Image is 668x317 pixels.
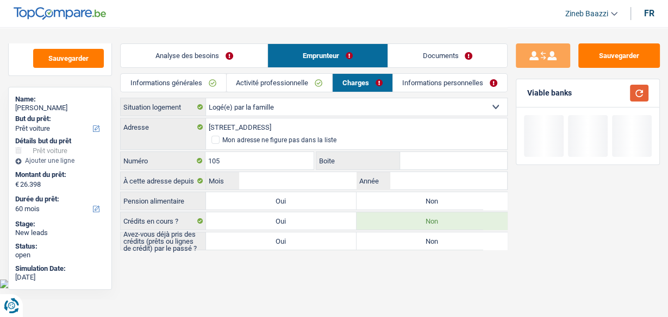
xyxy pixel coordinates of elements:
input: Sélectionnez votre adresse dans la barre de recherche [206,118,507,136]
div: [PERSON_NAME] [15,104,105,112]
button: Sauvegarder [578,43,660,68]
a: Charges [333,74,392,92]
span: € [15,180,19,189]
div: [DATE] [15,273,105,282]
label: Oui [206,232,357,250]
img: TopCompare Logo [14,7,106,20]
a: Emprunteur [268,44,387,67]
a: Analyse des besoins [121,44,267,67]
a: Activité professionnelle [227,74,332,92]
div: open [15,251,105,259]
span: Zineb Baazzi [565,9,608,18]
div: Simulation Date: [15,264,105,273]
label: Durée du prêt: [15,195,103,204]
label: Mois [206,172,239,189]
span: Sauvegarder [48,55,89,62]
label: Oui [206,192,357,210]
div: Stage: [15,220,105,229]
input: MM [239,172,357,189]
label: Crédits en cours ? [121,212,205,230]
div: New leads [15,229,105,237]
label: Situation logement [121,98,205,116]
label: Montant du prêt: [15,170,103,179]
button: Sauvegarder [33,49,104,68]
label: À cette adresse depuis [121,172,205,189]
a: Informations générales [121,74,226,92]
a: Informations personnelles [393,74,507,92]
label: Non [357,232,507,250]
label: Non [357,192,507,210]
label: Boite [316,152,401,169]
div: Détails but du prêt [15,137,105,145]
label: Pension alimentaire [121,192,205,210]
div: Status: [15,242,105,251]
label: But du prêt: [15,115,103,123]
label: Non [357,212,507,230]
div: Name: [15,95,105,104]
label: Année [357,172,390,189]
label: Numéro [121,152,205,169]
div: fr [644,8,654,18]
a: Zineb Baazzi [557,5,617,23]
div: Ajouter une ligne [15,157,105,164]
label: Adresse [121,118,205,136]
label: Oui [206,212,357,230]
a: Documents [388,44,507,67]
input: AAAA [390,172,507,189]
label: Avez-vous déjà pris des crédits (prêts ou lignes de crédit) par le passé ? [121,232,205,250]
div: Viable banks [527,88,572,98]
div: Mon adresse ne figure pas dans la liste [222,137,336,143]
